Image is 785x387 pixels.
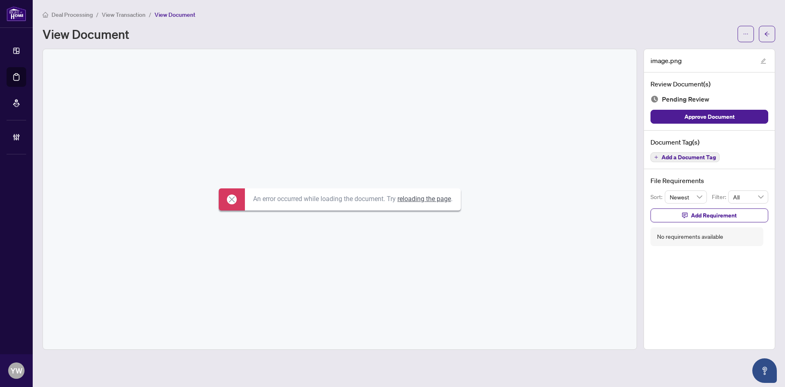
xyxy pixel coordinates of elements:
[650,137,768,147] h4: Document Tag(s)
[650,208,768,222] button: Add Requirement
[650,192,665,201] p: Sort:
[650,95,659,103] img: Document Status
[662,154,716,160] span: Add a Document Tag
[96,10,99,19] li: /
[102,11,146,18] span: View Transaction
[684,110,735,123] span: Approve Document
[662,94,709,105] span: Pending Review
[760,58,766,64] span: edit
[149,10,151,19] li: /
[650,110,768,124] button: Approve Document
[7,6,26,21] img: logo
[650,176,768,186] h4: File Requirements
[650,79,768,89] h4: Review Document(s)
[691,209,737,222] span: Add Requirement
[654,155,658,159] span: plus
[650,56,682,66] span: image.png
[43,12,48,18] span: home
[155,11,195,18] span: View Document
[11,365,22,376] span: YW
[733,191,763,203] span: All
[657,232,723,241] div: No requirements available
[764,31,770,37] span: arrow-left
[712,192,728,201] p: Filter:
[43,27,129,41] h1: View Document
[752,358,777,383] button: Open asap
[52,11,93,18] span: Deal Processing
[650,152,720,162] button: Add a Document Tag
[670,191,702,203] span: Newest
[743,31,749,37] span: ellipsis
